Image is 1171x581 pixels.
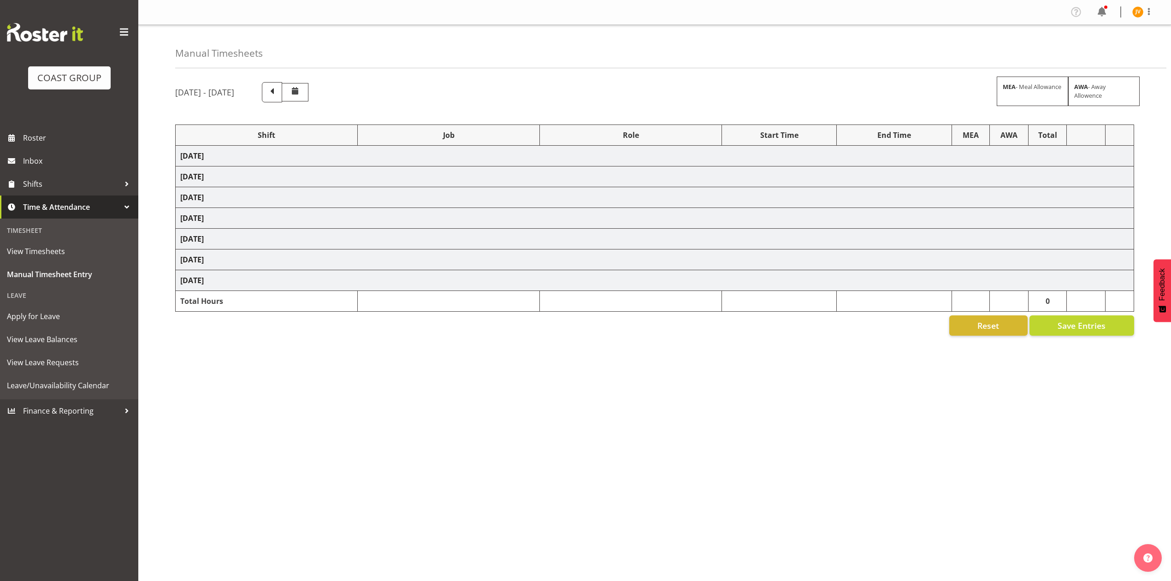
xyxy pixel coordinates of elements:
[176,166,1134,187] td: [DATE]
[176,291,358,312] td: Total Hours
[841,130,946,141] div: End Time
[1058,320,1106,332] span: Save Entries
[1003,83,1016,91] strong: MEA
[2,328,136,351] a: View Leave Balances
[23,131,134,145] span: Roster
[1033,130,1062,141] div: Total
[994,130,1024,141] div: AWA
[2,305,136,328] a: Apply for Leave
[2,351,136,374] a: View Leave Requests
[1029,291,1067,312] td: 0
[176,270,1134,291] td: [DATE]
[7,379,131,392] span: Leave/Unavailability Calendar
[180,130,353,141] div: Shift
[1143,553,1153,563] img: help-xxl-2.png
[176,229,1134,249] td: [DATE]
[2,263,136,286] a: Manual Timesheet Entry
[23,177,120,191] span: Shifts
[2,240,136,263] a: View Timesheets
[2,221,136,240] div: Timesheet
[997,77,1068,106] div: - Meal Allowance
[1153,259,1171,322] button: Feedback - Show survey
[957,130,985,141] div: MEA
[7,332,131,346] span: View Leave Balances
[7,356,131,369] span: View Leave Requests
[7,267,131,281] span: Manual Timesheet Entry
[362,130,535,141] div: Job
[977,320,999,332] span: Reset
[7,244,131,258] span: View Timesheets
[37,71,101,85] div: COAST GROUP
[176,249,1134,270] td: [DATE]
[2,374,136,397] a: Leave/Unavailability Calendar
[23,200,120,214] span: Time & Attendance
[1132,6,1143,18] img: jorgelina-villar11067.jpg
[1074,83,1088,91] strong: AWA
[2,286,136,305] div: Leave
[175,87,234,97] h5: [DATE] - [DATE]
[176,208,1134,229] td: [DATE]
[175,48,263,59] h4: Manual Timesheets
[1068,77,1140,106] div: - Away Allowence
[1158,268,1166,301] span: Feedback
[23,154,134,168] span: Inbox
[7,309,131,323] span: Apply for Leave
[7,23,83,41] img: Rosterit website logo
[23,404,120,418] span: Finance & Reporting
[176,187,1134,208] td: [DATE]
[949,315,1028,336] button: Reset
[727,130,832,141] div: Start Time
[544,130,717,141] div: Role
[176,146,1134,166] td: [DATE]
[1029,315,1134,336] button: Save Entries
